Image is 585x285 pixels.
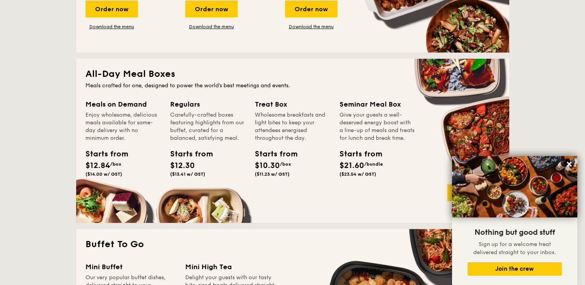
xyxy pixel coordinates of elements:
h2: All-Day Meal Boxes [85,68,500,80]
span: $12.84 [85,161,110,170]
button: Join the crew [467,262,562,276]
a: Download the menu [185,24,238,30]
img: DSC07876-Edit02-Large.jpeg [452,156,577,217]
a: Download the menu [85,24,138,30]
span: /box [280,161,291,167]
div: Order now [185,0,238,17]
div: Meals on Demand [85,99,161,110]
div: Treat Box [255,99,330,110]
div: Order now [285,0,338,17]
span: /box [110,161,121,167]
span: ($23.54 w/ GST) [339,171,376,177]
div: Starts from [85,148,120,160]
span: ($13.41 w/ GST) [170,171,205,177]
div: Starts from [255,148,290,160]
span: $12.30 [170,161,195,170]
div: Wholesome breakfasts and light bites to keep your attendees energised throughout the day. [255,111,330,142]
div: Enjoy wholesome, delicious meals available for same-day delivery with no minimum order. [85,111,161,142]
div: Mini Buffet [85,261,176,272]
span: $10.30 [255,161,280,170]
span: Sign up for a welcome treat delivered straight to your inbox. [473,241,556,256]
div: Regulars [170,99,246,110]
span: /bundle [364,161,383,167]
div: Give your guests a well-deserved energy boost with a line-up of meals and treats for lunch and br... [339,111,415,142]
div: Starts from [170,148,205,160]
div: Order now [447,184,500,201]
div: Carefully-crafted boxes featuring highlights from our buffet, curated for a balanced, satisfying ... [170,111,246,142]
button: Close [563,158,575,170]
h2: Buffet To Go [85,238,500,251]
div: Meals crafted for one, designed to power the world's best meetings and events. [85,82,500,90]
div: Mini High Tea [185,261,276,272]
div: Starts from [339,148,374,160]
span: Nothing but good stuff [474,228,555,237]
span: ($14.00 w/ GST) [85,171,122,177]
div: Seminar Meal Box [339,99,415,110]
span: ($11.23 w/ GST) [255,171,290,177]
span: $21.60 [339,161,364,170]
a: Download the menu [285,24,338,30]
div: Order now [85,0,138,17]
a: Download the menu [447,207,500,214]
